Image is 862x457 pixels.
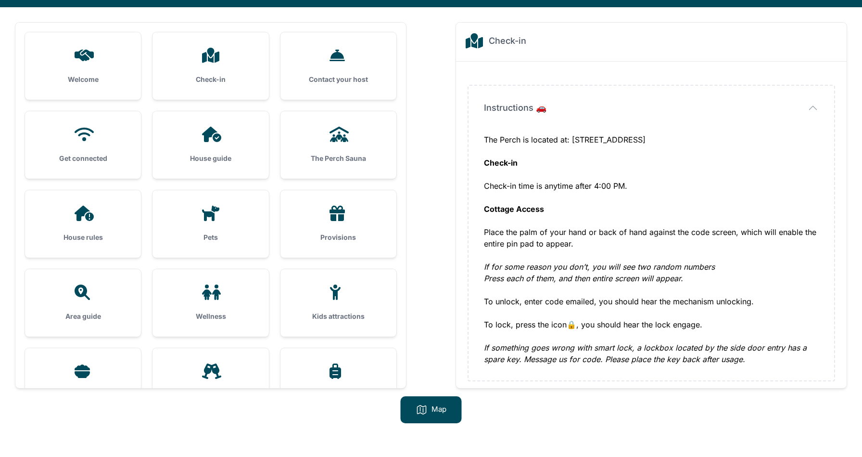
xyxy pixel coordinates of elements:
[25,348,141,416] a: Places to eat
[489,34,526,48] h2: Check-in
[431,404,446,416] p: Map
[168,75,253,84] h3: Check-in
[484,158,518,168] strong: Check-in
[484,262,715,283] em: If for some reason you don’t, you will see two random numbers Press each of them, and then entire...
[296,233,381,242] h3: Provisions
[168,312,253,321] h3: Wellness
[40,75,126,84] h3: Welcome
[25,32,141,100] a: Welcome
[152,32,268,100] a: Check-in
[152,348,268,416] a: Wineries & Breweries
[168,233,253,242] h3: Pets
[168,154,253,163] h3: House guide
[25,269,141,337] a: Area guide
[152,111,268,179] a: House guide
[296,154,381,163] h3: The Perch Sauna
[296,312,381,321] h3: Kids attractions
[484,343,807,364] em: If something goes wrong with smart lock, a lockbox located by the side door entry has a spare key...
[484,101,546,115] span: Instructions 🚗
[484,134,819,365] div: The Perch is located at: [STREET_ADDRESS] Check-in time is anytime after 4:00 PM. Place the palm ...
[40,312,126,321] h3: Area guide
[484,101,819,115] button: Instructions 🚗
[280,111,396,179] a: The Perch Sauna
[25,111,141,179] a: Get connected
[280,32,396,100] a: Contact your host
[280,190,396,258] a: Provisions
[152,269,268,337] a: Wellness
[280,269,396,337] a: Kids attractions
[484,204,544,214] strong: Cottage Access
[152,190,268,258] a: Pets
[40,233,126,242] h3: House rules
[296,75,381,84] h3: Contact your host
[25,190,141,258] a: House rules
[280,348,396,416] a: Check-out
[40,154,126,163] h3: Get connected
